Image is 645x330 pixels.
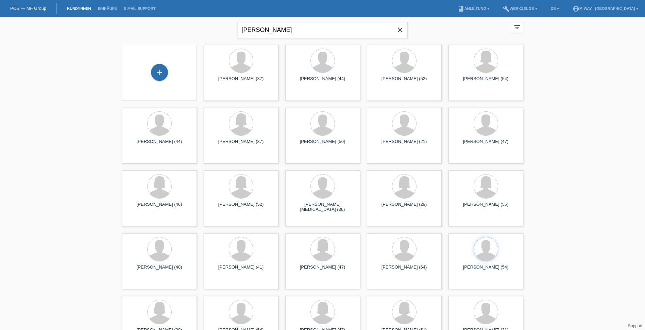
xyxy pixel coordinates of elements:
div: [PERSON_NAME] (54) [454,76,518,87]
a: Einkäufe [94,6,120,11]
div: [PERSON_NAME] (46) [128,202,191,213]
a: POS — MF Group [10,6,46,11]
i: close [396,26,404,34]
div: [PERSON_NAME] (44) [128,139,191,150]
a: DE ▾ [547,6,562,11]
i: filter_list [513,23,521,31]
div: [PERSON_NAME] (50) [291,139,355,150]
a: E-Mail Support [120,6,159,11]
div: [PERSON_NAME] (41) [209,264,273,275]
div: [PERSON_NAME] (37) [209,139,273,150]
a: Kund*innen [64,6,94,11]
div: [PERSON_NAME] (47) [454,139,518,150]
div: [PERSON_NAME] (64) [372,264,436,275]
div: [PERSON_NAME] (52) [209,202,273,213]
a: account_circlem-way - [GEOGRAPHIC_DATA] ▾ [569,6,642,11]
div: [PERSON_NAME] (54) [454,264,518,275]
div: [PERSON_NAME][MEDICAL_DATA] (36) [291,202,355,213]
input: Suche... [238,22,408,38]
a: buildWerkzeuge ▾ [499,6,541,11]
div: [PERSON_NAME] (37) [209,76,273,87]
div: [PERSON_NAME] (44) [291,76,355,87]
i: build [503,5,510,12]
i: book [458,5,464,12]
div: [PERSON_NAME] (55) [454,202,518,213]
a: bookAnleitung ▾ [454,6,493,11]
div: Kund*in hinzufügen [151,67,168,78]
div: [PERSON_NAME] (21) [372,139,436,150]
i: account_circle [573,5,579,12]
a: Support [628,324,642,328]
div: [PERSON_NAME] (52) [372,76,436,87]
div: [PERSON_NAME] (47) [291,264,355,275]
div: [PERSON_NAME] (40) [128,264,191,275]
div: [PERSON_NAME] (29) [372,202,436,213]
